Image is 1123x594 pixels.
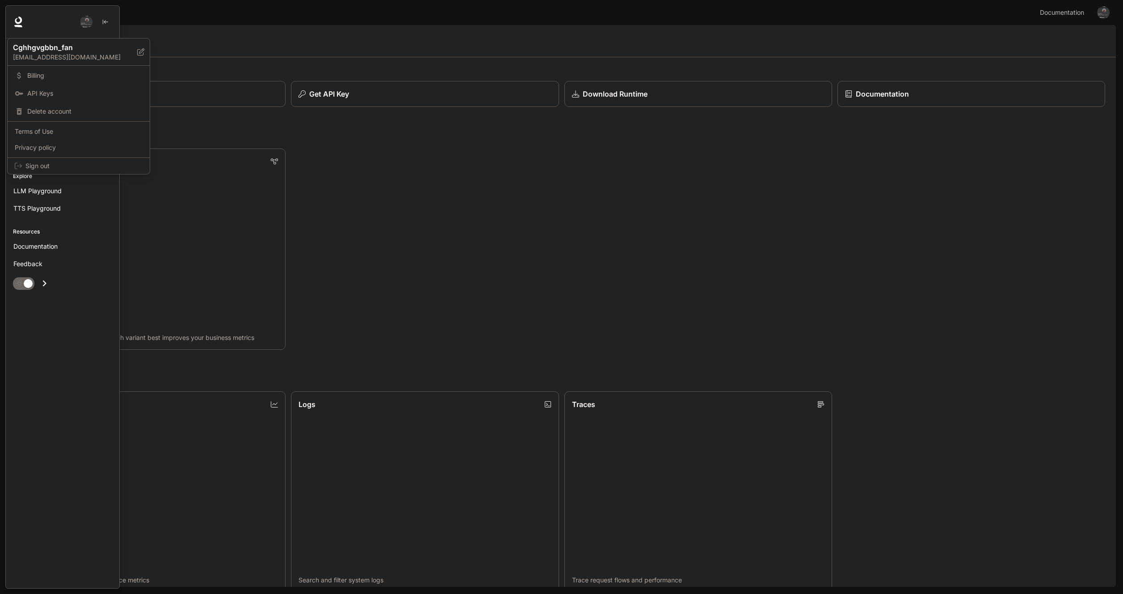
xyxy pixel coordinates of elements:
[15,127,143,136] span: Terms of Use
[13,53,137,62] p: [EMAIL_ADDRESS][DOMAIN_NAME]
[9,103,148,119] div: Delete account
[27,107,143,116] span: Delete account
[9,85,148,102] a: API Keys
[27,89,143,98] span: API Keys
[13,42,123,53] p: Cghhgvgbbn_fan
[9,123,148,140] a: Terms of Use
[9,140,148,156] a: Privacy policy
[9,68,148,84] a: Billing
[15,143,143,152] span: Privacy policy
[8,158,150,174] div: Sign out
[25,161,143,170] span: Sign out
[8,38,150,66] div: Cghhgvgbbn_fan[EMAIL_ADDRESS][DOMAIN_NAME]
[27,71,143,80] span: Billing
